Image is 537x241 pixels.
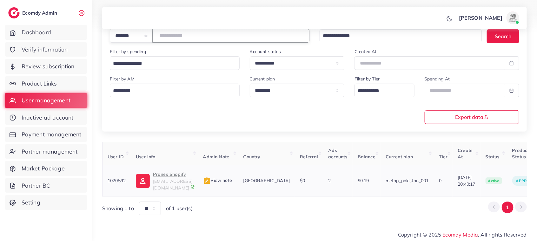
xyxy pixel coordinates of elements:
[486,154,500,160] span: Status
[320,29,482,42] div: Search for option
[355,76,380,82] label: Filter by Tier
[22,182,50,190] span: Partner BC
[250,76,275,82] label: Current plan
[355,86,406,96] input: Search for option
[110,84,240,97] div: Search for option
[136,170,193,191] a: Pronex Shopify[EMAIL_ADDRESS][DOMAIN_NAME]
[439,154,448,160] span: Tier
[5,195,87,210] a: Setting
[398,231,527,238] span: Copyright © 2025
[110,76,135,82] label: Filter by AM
[488,202,527,213] ul: Pagination
[136,154,155,160] span: User info
[5,76,87,91] a: Product Links
[439,178,441,183] span: 0
[22,62,75,71] span: Review subscription
[502,202,514,213] button: Go to page 1
[355,48,377,55] label: Created At
[458,174,475,187] span: [DATE] 20:40:17
[321,31,474,41] input: Search for option
[455,11,522,24] a: [PERSON_NAME]avatar
[328,148,348,160] span: Ads accounts
[166,205,193,212] span: of 1 user(s)
[102,205,134,212] span: Showing 1 to
[487,29,519,43] button: Search
[8,7,59,18] a: logoEcomdy Admin
[507,11,519,24] img: avatar
[5,144,87,159] a: Partner management
[243,154,261,160] span: Country
[5,42,87,57] a: Verify information
[108,178,126,183] span: 1020592
[443,231,478,238] a: Ecomdy Media
[5,110,87,125] a: Inactive ad account
[111,59,231,69] input: Search for option
[22,114,74,122] span: Inactive ad account
[5,25,87,40] a: Dashboard
[355,84,414,97] div: Search for option
[22,10,59,16] h2: Ecomdy Admin
[459,14,502,22] p: [PERSON_NAME]
[22,79,57,88] span: Product Links
[250,48,281,55] label: Account status
[486,177,502,184] span: active
[458,148,473,160] span: Create At
[136,174,150,188] img: ic-user-info.36bf1079.svg
[22,148,78,156] span: Partner management
[328,178,331,183] span: 2
[300,178,305,183] span: $0
[358,178,369,183] span: $0.19
[22,198,40,207] span: Setting
[22,96,70,105] span: User management
[8,7,20,18] img: logo
[22,130,82,139] span: Payment management
[203,154,229,160] span: Admin Note
[5,59,87,74] a: Review subscription
[203,177,211,185] img: admin_note.cdd0b510.svg
[358,154,375,160] span: Balance
[153,170,193,178] p: Pronex Shopify
[190,185,195,189] img: 9CAL8B2pu8EFxCJHYAAAAldEVYdGRhdGU6Y3JlYXRlADIwMjItMTItMDlUMDQ6NTg6MzkrMDA6MDBXSlgLAAAAJXRFWHRkYXR...
[478,231,527,238] span: , All rights Reserved
[22,28,51,37] span: Dashboard
[203,177,232,183] span: View note
[5,93,87,108] a: User management
[22,45,68,54] span: Verify information
[5,127,87,142] a: Payment management
[108,154,124,160] span: User ID
[111,86,231,96] input: Search for option
[512,148,529,160] span: Product Status
[455,114,488,120] span: Export data
[110,48,146,55] label: Filter by spending
[110,56,240,70] div: Search for option
[22,164,65,173] span: Market Package
[300,154,318,160] span: Referral
[153,178,193,190] span: [EMAIL_ADDRESS][DOMAIN_NAME]
[425,76,450,82] label: Spending At
[243,178,290,183] span: [GEOGRAPHIC_DATA]
[5,161,87,176] a: Market Package
[386,178,429,183] span: metap_pakistan_001
[5,178,87,193] a: Partner BC
[386,154,413,160] span: Current plan
[425,110,520,124] button: Export data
